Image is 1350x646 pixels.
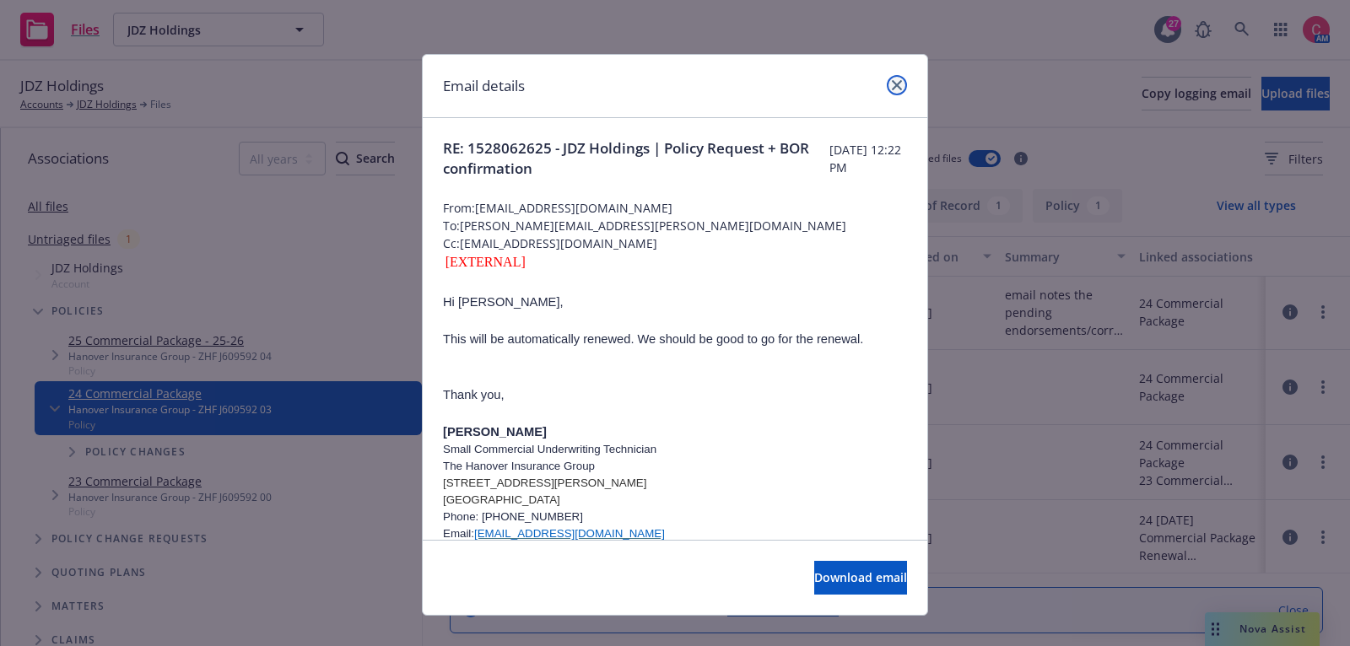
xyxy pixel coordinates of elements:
div: [EXTERNAL] [443,252,907,272]
span: Cc: [EMAIL_ADDRESS][DOMAIN_NAME] [443,234,907,252]
span: Hi [PERSON_NAME], [443,295,564,309]
span: Email: [443,527,474,540]
span: [PERSON_NAME] [443,425,547,439]
a: [EMAIL_ADDRESS][DOMAIN_NAME] [474,527,665,540]
span: RE: 1528062625 - JDZ Holdings | Policy Request + BOR confirmation [443,138,829,179]
a: close [887,75,907,95]
span: The Hanover Insurance Group [443,460,595,472]
h1: Email details [443,75,525,97]
span: From: [EMAIL_ADDRESS][DOMAIN_NAME] [443,199,907,217]
button: Download email [814,561,907,595]
span: [STREET_ADDRESS][PERSON_NAME] [443,476,646,489]
span: Thank you, [443,388,505,401]
span: This will be automatically renewed. We should be good to go for the renewal. [443,332,863,346]
span: [DATE] 12:22 PM [829,141,908,176]
span: Small Commercial Underwriting Technician [443,443,656,455]
span: [GEOGRAPHIC_DATA] [443,493,560,506]
span: Phone: [PHONE_NUMBER] [443,510,583,523]
span: Download email [814,569,907,585]
span: To: [PERSON_NAME][EMAIL_ADDRESS][PERSON_NAME][DOMAIN_NAME] [443,217,907,234]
